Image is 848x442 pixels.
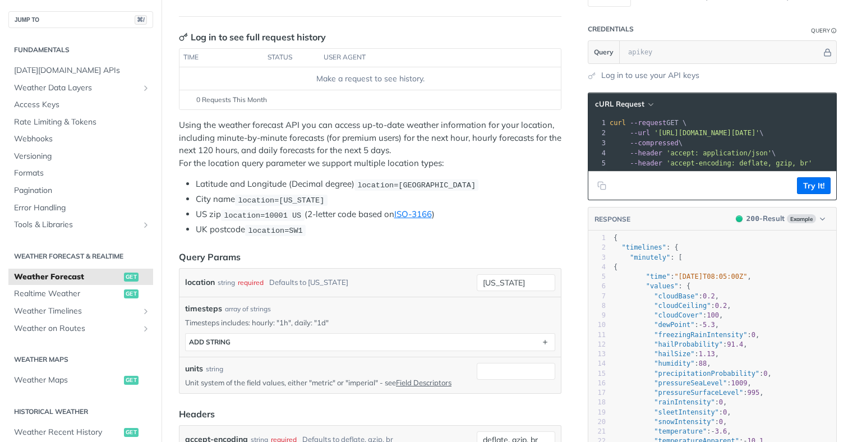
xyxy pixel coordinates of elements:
span: 91.4 [727,340,743,348]
h2: Weather Maps [8,354,153,365]
span: Realtime Weather [14,288,121,300]
span: "cloudCeiling" [654,302,711,310]
span: "dewPoint" [654,321,694,329]
span: "cloudBase" [654,292,698,300]
div: QueryInformation [811,26,837,35]
span: location=[GEOGRAPHIC_DATA] [357,181,476,189]
span: 3.6 [715,427,727,435]
div: Make a request to see history. [184,73,556,85]
li: US zip (2-letter code based on ) [196,208,561,221]
span: : { [614,282,690,290]
a: Error Handling [8,200,153,217]
a: Versioning [8,148,153,165]
a: Pagination [8,182,153,199]
span: "pressureSurfaceLevel" [654,389,743,397]
span: : , [614,379,752,387]
span: "humidity" [654,360,694,367]
span: Weather Data Layers [14,82,139,94]
div: array of strings [225,304,271,314]
h2: Fundamentals [8,45,153,55]
div: 11 [588,330,606,340]
th: status [264,49,320,67]
div: 4 [588,263,606,272]
span: "[DATE]T08:05:00Z" [674,273,747,280]
div: 1 [588,118,607,128]
span: : , [614,311,723,319]
span: 0 [763,370,767,377]
span: Access Keys [14,99,150,110]
span: : , [614,331,759,339]
span: "precipitationProbability" [654,370,759,377]
span: : , [614,350,719,358]
span: Versioning [14,151,150,162]
div: 2 [588,243,606,252]
div: 16 [588,379,606,388]
a: Log in to use your API keys [601,70,699,81]
span: : , [614,340,748,348]
span: 'accept-encoding: deflate, gzip, br' [666,159,812,167]
button: 200200-ResultExample [730,213,831,224]
a: [DATE][DOMAIN_NAME] APIs [8,62,153,79]
div: 3 [588,138,607,148]
span: : , [614,360,711,367]
li: Latitude and Longitude (Decimal degree) [196,178,561,191]
span: 200 [736,215,743,222]
span: curl [610,119,626,127]
div: - Result [746,213,785,224]
span: 1.13 [699,350,715,358]
button: Show subpages for Tools & Libraries [141,220,150,229]
span: Rate Limiting & Tokens [14,117,150,128]
span: 0 [719,418,723,426]
span: : , [614,302,731,310]
span: { [614,263,617,271]
div: ADD string [189,338,231,346]
span: "cloudCover" [654,311,703,319]
a: Weather on RoutesShow subpages for Weather on Routes [8,320,153,337]
span: location=10001 US [224,211,301,219]
button: Try It! [797,177,831,194]
span: 200 [746,214,759,223]
li: UK postcode [196,223,561,236]
div: 5 [588,158,607,168]
span: Tools & Libraries [14,219,139,231]
span: 1009 [731,379,748,387]
span: "minutely" [630,254,670,261]
span: Weather on Routes [14,323,139,334]
span: '[URL][DOMAIN_NAME][DATE]' [654,129,759,137]
span: GET \ [610,119,686,127]
a: ISO-3166 [394,209,432,219]
div: Defaults to [US_STATE] [269,274,348,291]
span: 995 [747,389,759,397]
input: apikey [623,41,822,63]
div: string [218,274,235,291]
div: 19 [588,408,606,417]
span: : , [614,389,763,397]
span: 0.2 [715,302,727,310]
span: timesteps [185,303,222,315]
span: \ [610,129,764,137]
div: Log in to see full request history [179,30,326,44]
a: Weather Forecastget [8,269,153,286]
span: "values" [646,282,679,290]
span: 'accept: application/json' [666,149,772,157]
span: 88 [699,360,707,367]
span: get [124,273,139,282]
span: "rainIntensity" [654,398,715,406]
div: 14 [588,359,606,369]
span: { [614,234,617,242]
div: Credentials [588,25,634,34]
th: user agent [320,49,538,67]
th: time [179,49,264,67]
button: ADD string [186,334,555,351]
span: Error Handling [14,202,150,214]
span: : , [614,398,727,406]
span: "timelines" [621,243,666,251]
div: required [238,274,264,291]
span: 0.2 [703,292,715,300]
a: Rate Limiting & Tokens [8,114,153,131]
span: Pagination [14,185,150,196]
h2: Weather Forecast & realtime [8,251,153,261]
button: cURL Request [591,99,657,110]
span: : [ [614,254,683,261]
span: : , [614,273,752,280]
